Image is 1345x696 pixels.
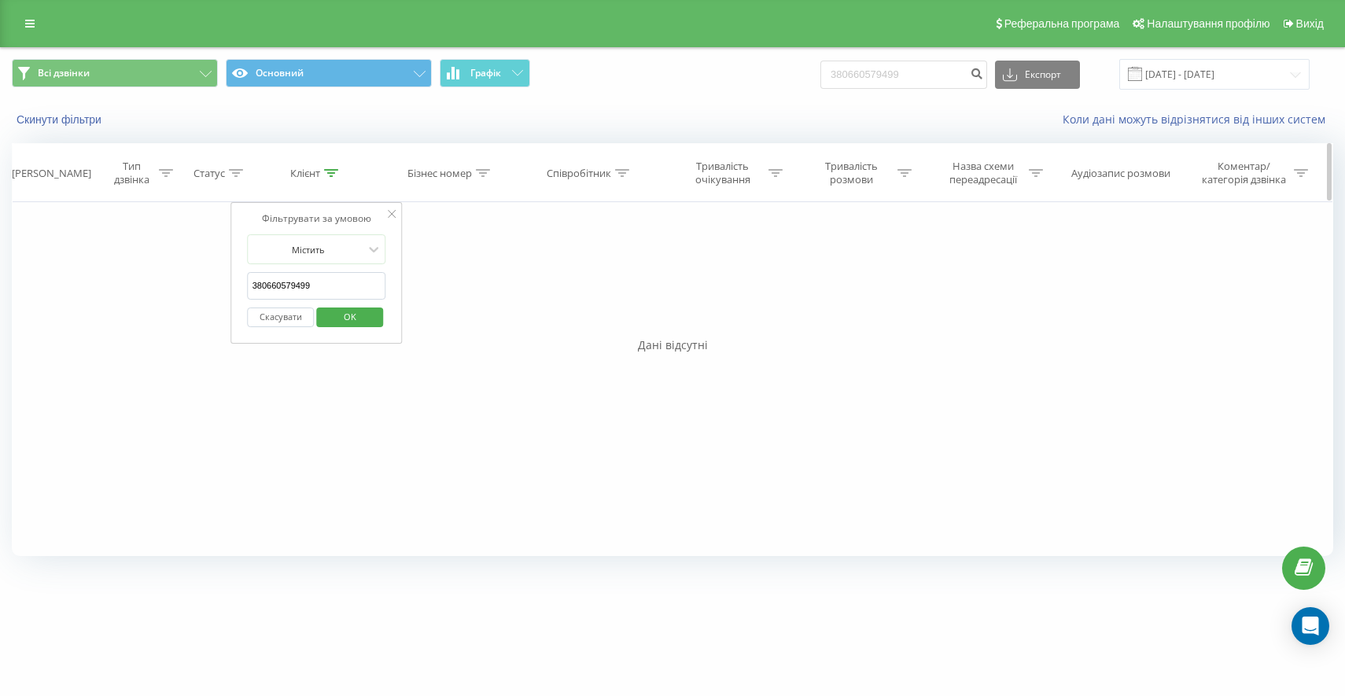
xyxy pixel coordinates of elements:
div: [PERSON_NAME] [12,167,91,180]
span: Вихід [1296,17,1324,30]
div: Статус [193,167,225,180]
input: Пошук за номером [820,61,987,89]
div: Тип дзвінка [109,160,155,186]
a: Коли дані можуть відрізнятися вiд інших систем [1063,112,1333,127]
button: Основний [226,59,432,87]
div: Коментар/категорія дзвінка [1198,160,1290,186]
div: Тривалість розмови [809,160,894,186]
div: Тривалість очікування [680,160,765,186]
div: Назва схеми переадресації [941,160,1025,186]
span: Графік [470,68,501,79]
div: Фільтрувати за умовою [248,211,386,226]
span: OK [328,304,372,329]
div: Аудіозапис розмови [1071,167,1170,180]
span: Реферальна програма [1004,17,1120,30]
button: Скасувати [248,307,315,327]
span: Всі дзвінки [38,67,90,79]
button: Скинути фільтри [12,112,109,127]
button: Графік [440,59,530,87]
div: Дані відсутні [12,337,1333,353]
div: Open Intercom Messenger [1292,607,1329,645]
div: Бізнес номер [407,167,472,180]
input: Введіть значення [248,272,386,300]
button: Експорт [995,61,1080,89]
div: Клієнт [290,167,320,180]
div: Співробітник [547,167,611,180]
button: OK [316,307,383,327]
button: Всі дзвінки [12,59,218,87]
span: Налаштування профілю [1147,17,1269,30]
